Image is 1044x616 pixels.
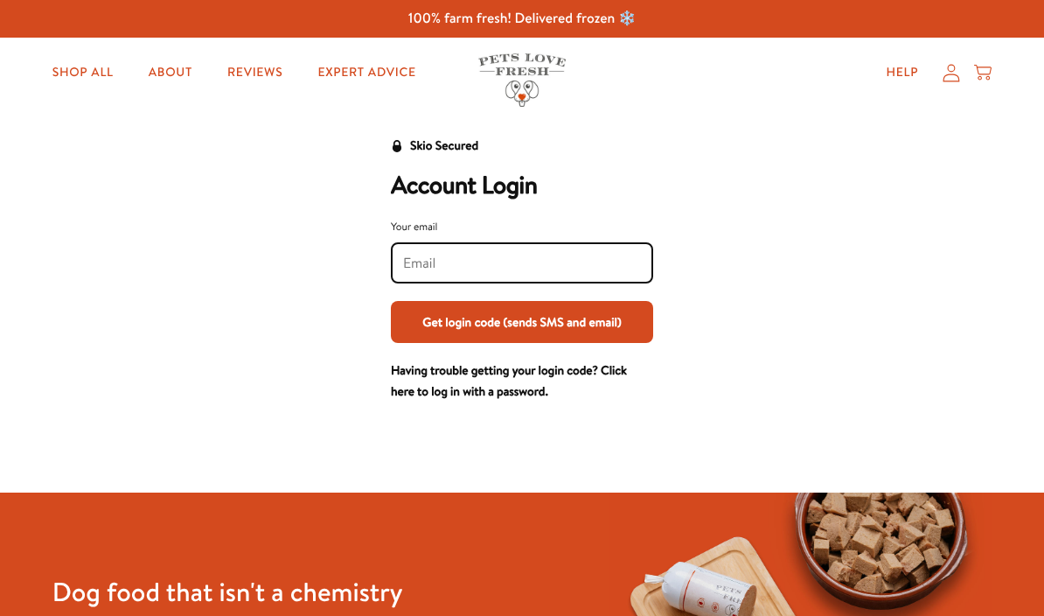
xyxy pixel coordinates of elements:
input: Your email input field [403,254,641,273]
svg: Security [391,140,403,152]
div: Skio Secured [410,136,478,157]
a: Shop All [38,55,128,90]
a: Expert Advice [303,55,429,90]
a: Reviews [213,55,296,90]
img: Pets Love Fresh [478,53,566,107]
a: Help [873,55,933,90]
button: Get login code (sends SMS and email) [391,301,653,343]
a: About [135,55,206,90]
a: Having trouble getting your login code? Click here to log in with a password. [391,361,627,400]
h2: Account Login [391,171,653,200]
div: Your email [391,218,653,235]
a: Skio Secured [391,136,478,171]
